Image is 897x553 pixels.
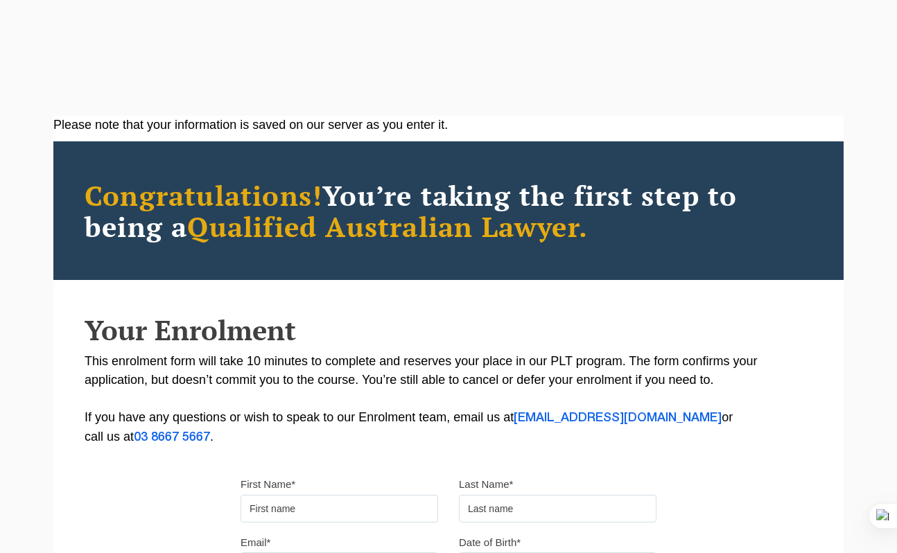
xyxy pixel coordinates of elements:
label: First Name* [241,477,295,491]
span: Congratulations! [85,177,322,213]
input: First name [241,495,438,523]
h2: You’re taking the first step to being a [85,179,812,242]
span: Qualified Australian Lawyer. [187,208,588,245]
label: Date of Birth* [459,536,521,550]
p: This enrolment form will take 10 minutes to complete and reserves your place in our PLT program. ... [85,352,812,447]
div: Please note that your information is saved on our server as you enter it. [53,116,844,134]
a: 03 8667 5667 [134,432,210,443]
label: Email* [241,536,270,550]
input: Last name [459,495,656,523]
a: [PERSON_NAME] Centre for Law [31,44,123,83]
label: Last Name* [459,477,513,491]
h2: Your Enrolment [85,315,812,345]
a: [EMAIL_ADDRESS][DOMAIN_NAME] [514,412,722,423]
